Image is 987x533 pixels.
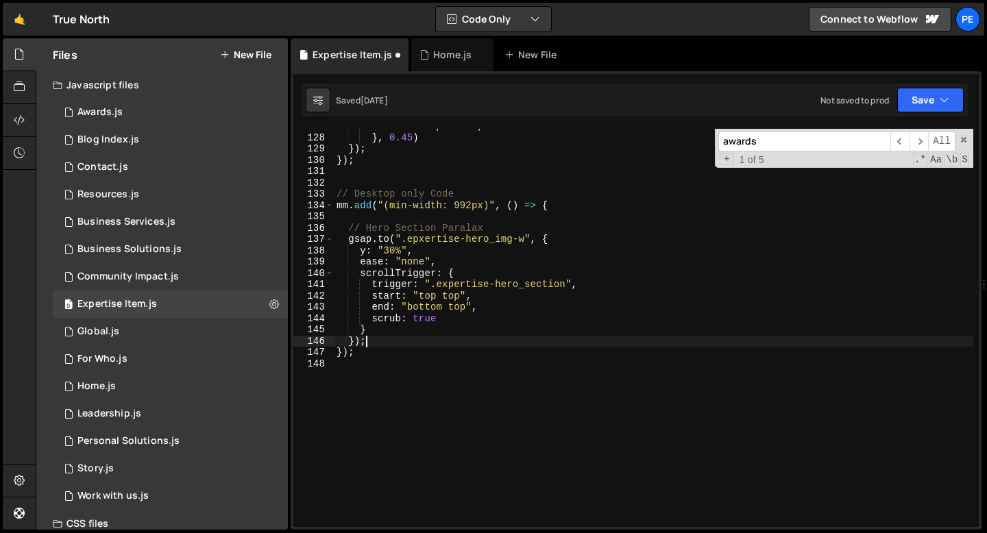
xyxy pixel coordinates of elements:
span: ​ [890,132,910,151]
span: 1 of 5 [734,154,770,166]
div: 130 [293,155,334,166]
div: 128 [293,132,334,144]
div: Global.js [77,325,119,338]
div: 140 [293,268,334,280]
div: Expertise Item.js [77,298,157,310]
div: 15265/41843.js [53,263,288,290]
div: 15265/41621.js [53,290,288,318]
div: 139 [293,256,334,268]
button: Save [897,88,964,112]
div: Leadership.js [77,408,141,420]
div: Home.js [433,48,472,62]
div: Personal Solutions.js [77,435,180,447]
span: Toggle Replace mode [720,153,734,166]
div: 134 [293,200,334,212]
div: 15265/41470.js [53,455,288,482]
span: Alt-Enter [928,132,955,151]
div: True North [53,11,110,27]
span: Whole Word Search [945,153,959,166]
span: 0 [64,300,73,311]
div: 138 [293,245,334,257]
div: 15265/42978.js [53,153,288,181]
div: Not saved to prod [820,95,889,106]
span: CaseSensitive Search [929,153,943,166]
div: 129 [293,143,334,155]
div: Business Solutions.js [77,243,182,256]
div: Saved [336,95,388,106]
a: Pe [955,7,980,32]
button: Code Only [436,7,551,32]
a: 🤙 [3,3,36,36]
div: Community Impact.js [77,271,179,283]
div: Contact.js [77,161,128,173]
div: 15265/41855.js [53,208,288,236]
div: 15265/40175.js [53,373,288,400]
div: New File [504,48,562,62]
div: 132 [293,177,334,189]
div: 15265/41786.js [53,236,288,263]
a: Connect to Webflow [809,7,951,32]
div: 15265/41334.js [53,126,288,153]
div: 145 [293,324,334,336]
div: For Who.js [77,353,127,365]
div: 137 [293,234,334,245]
div: 133 [293,188,334,200]
div: Home.js [77,380,116,393]
div: Resources.js [77,188,139,201]
div: 135 [293,211,334,223]
div: 15265/40950.js [53,345,288,373]
span: ​ [910,132,929,151]
div: Work with us.js [77,490,149,502]
div: 143 [293,301,334,313]
div: [DATE] [361,95,388,106]
div: 148 [293,358,334,370]
div: 131 [293,166,334,177]
button: New File [220,49,271,60]
div: 136 [293,223,334,234]
span: RegExp Search [913,153,927,166]
h2: Files [53,47,77,62]
div: Blog Index.js [77,134,139,146]
div: 142 [293,290,334,302]
div: 141 [293,279,334,290]
div: Javascript files [36,71,288,99]
div: Awards.js [77,106,123,119]
div: 15265/40084.js [53,318,288,345]
div: 15265/43574.js [53,181,288,208]
div: 15265/42961.js [53,99,288,126]
div: 147 [293,347,334,358]
span: Search In Selection [960,153,969,166]
div: 15265/41878.js [53,482,288,510]
div: 144 [293,313,334,325]
div: 146 [293,336,334,347]
div: 15265/41431.js [53,400,288,427]
div: Expertise Item.js [313,48,392,62]
div: Business Services.js [77,216,175,228]
input: Search for [718,132,890,151]
div: 15265/41190.js [53,427,288,455]
div: Story.js [77,462,114,475]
